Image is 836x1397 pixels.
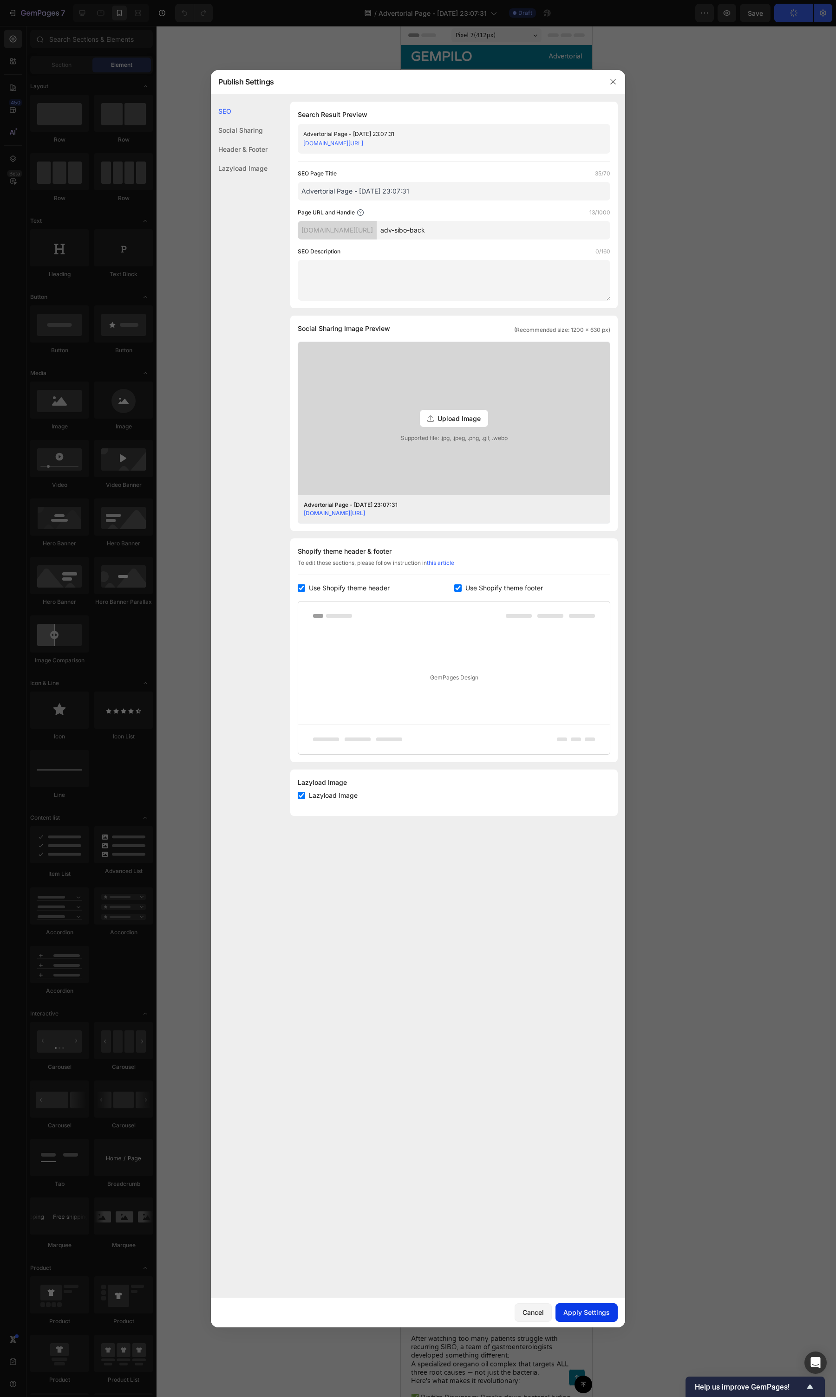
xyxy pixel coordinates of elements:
[55,5,95,14] span: Pixel 7 ( 412 px)
[10,1040,181,1056] p: [PERSON_NAME]'s experience is heartbreakingly common. But what if there was a different approach?
[9,933,182,970] h2: "I Spent $8,000 and Still Had SIBO..."
[211,159,268,178] div: Lazyload Image
[10,703,181,729] p: It's like trying to clean a dirty house by only wiping the surfaces while ignoring the broken plu...
[10,401,181,418] p: Studies show that up to 44% of SIBO patients experience recurrence [DATE] of treatment.
[465,582,543,594] span: Use Shopify theme footer
[10,418,181,434] p: Sound familiar? You're not alone, and more importantly — it's not your fault.
[10,342,181,358] p: You've tried the antibiotics. Maybe even multiple rounds.
[804,1352,827,1374] div: Open Intercom Messenger
[298,777,610,788] div: Lazyload Image
[377,221,610,239] input: Handle
[10,375,181,401] p: But here you are again — bloated, uncomfortable, and frustrated because your SIBO symptoms have r...
[77,475,126,482] div: Drop element here
[589,208,610,217] label: 13/1000
[9,512,182,566] h2: The Real Reason SIBO Feels "Impossible to Cure"
[9,1067,182,1240] img: gempages_484072994692399918-b7d7f702-1643-405c-a38d-cb9f5feffbd9.webp
[555,1303,618,1322] button: Apply Settings
[309,790,358,801] span: Lazyload Image
[298,169,337,178] label: SEO Page Title
[10,585,43,593] strong: Traditional
[304,501,590,509] div: Advertorial Page - [DATE] 23:07:31
[10,661,181,678] p: ❌ Gut Motility Issues: Your intestinal "cleaning waves" aren't working properly
[298,323,390,334] span: Social Sharing Image Preview
[298,221,377,239] div: [DOMAIN_NAME][URL]
[211,121,268,140] div: Social Sharing
[304,510,365,517] a: [DOMAIN_NAME][URL]
[9,52,182,97] h1: Why Your SIBO Keeps Coming Back (Even After "Successful" Treatment)
[10,1023,181,1040] p: – [PERSON_NAME], 34, Marketing Manager
[10,981,181,1023] p: "I spent $8,000 on SIBO treatments over 18 months. [MEDICAL_DATA], herbal protocols, restrictive ...
[695,1383,804,1391] span: Help us improve GemPages!
[9,160,182,333] img: gempages_484072994692399918-17daf59f-4990-4acf-b5af-798448cc614a.webp
[298,182,610,200] input: Title
[514,326,610,334] span: (Recommended size: 1200 x 630 px)
[298,247,340,256] label: SEO Description
[438,414,481,423] span: Upload Image
[211,140,268,159] div: Header & Footer
[9,1262,182,1299] h2: The Breakthrough That Changes Everything
[298,109,610,120] h1: Search Result Preview
[695,1381,816,1392] button: Show survey - Help us improve GemPages!
[10,1334,181,1351] p: A specialized oregano oil complex that targets ALL three root causes — not just the bacteria.
[10,104,181,153] p: 🚨 If you've been dealing with SIBO for months (or years), this might be the most important thing ...
[427,559,454,566] a: this article
[298,208,355,217] label: Page URL and Handle
[522,1307,544,1317] div: Cancel
[298,434,610,442] span: Supported file: .jpg, .jpeg, .png, .gif, .webp
[10,678,181,703] p: ❌ Microbiome Destruction: Harsh antibiotics wipe out protective bacteria too
[595,169,610,178] label: 35/70
[211,102,268,121] div: SEO
[298,559,610,575] div: To edit those sections, please follow instruction in
[10,635,181,661] p: ❌ Biofilm Protection: SIBO bacteria hide behind protective [PERSON_NAME] that most treatments can...
[563,1307,610,1317] div: Apply Settings
[10,24,93,38] p: GEMPILO
[303,140,363,147] a: [DOMAIN_NAME][URL]
[515,1303,552,1322] button: Cancel
[9,738,182,911] img: gempages_484072994692399918-37b903fe-80dd-4d12-b77c-911b55f9bdab.webp
[98,26,181,35] p: Advertorial
[10,576,181,585] p: Here's what most doctors won't tell you:
[10,601,181,635] p: They kill bacteria (sometimes), but they completely ignore the three underlying issues that actua...
[211,70,601,94] div: Publish Settings
[298,546,610,557] div: Shopify theme header & footer
[10,359,181,375] p: You've done the restrictive diets, taken the probiotics, and followed every protocol to the letter.
[309,582,390,594] span: Use Shopify theme header
[10,1309,181,1334] p: After watching too many patients struggle with recurring SIBO, a team of gastroenterologists deve...
[595,247,610,256] label: 0/160
[303,129,589,139] div: Advertorial Page - [DATE] 23:07:31
[298,631,610,724] div: GemPages Design
[10,585,181,601] p: SIBO treatments
[10,585,171,601] strong: only address the surface problem.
